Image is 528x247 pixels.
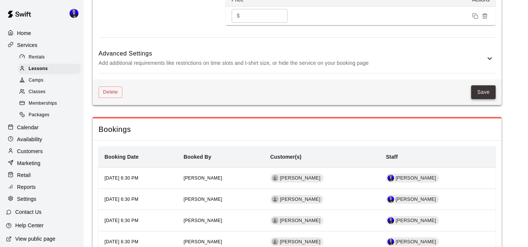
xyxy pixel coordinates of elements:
span: [PERSON_NAME] [184,197,222,202]
div: Rentals [18,52,81,63]
img: Tyler LeClair [387,217,394,224]
span: Bookings [99,124,496,134]
span: [PERSON_NAME] [184,175,222,181]
p: $ [237,12,240,20]
span: [PERSON_NAME] [277,175,323,182]
div: Packages [18,110,81,120]
b: Customer(s) [270,154,302,160]
div: Leslie Seay [272,175,279,181]
div: Camps [18,75,81,86]
a: Memberships [18,98,84,110]
div: [PERSON_NAME] [270,174,323,183]
span: Rentals [29,54,45,61]
p: Availability [17,136,42,143]
p: Help Center [15,222,44,229]
div: Advanced SettingsAdd additional requirements like restrictions on time slots and t-shirt size, or... [99,44,496,73]
a: Home [6,28,78,39]
span: Camps [29,77,44,84]
p: Calendar [17,124,39,131]
span: Memberships [29,100,57,107]
div: Tyler LeClair[PERSON_NAME] [386,195,439,204]
div: [PERSON_NAME] [270,195,323,204]
a: Rentals [18,51,84,63]
div: Tyler LeClair [68,6,84,21]
div: Classes [18,87,81,97]
b: Booking Date [104,154,139,160]
a: Packages [18,110,84,121]
a: Lessons [18,63,84,75]
div: Tyler LeClair[PERSON_NAME] [386,216,439,225]
div: Memberships [18,98,81,109]
a: Camps [18,75,84,86]
span: [PERSON_NAME] [184,239,222,244]
span: [PERSON_NAME] [393,217,439,224]
a: Reports [6,181,78,193]
img: Tyler LeClair [70,9,78,18]
b: Staff [386,154,398,160]
button: Duplicate price [470,11,480,21]
p: Settings [17,195,36,203]
a: Marketing [6,158,78,169]
div: Leslie Seay [272,238,279,245]
div: Leslie Seay [272,217,279,224]
img: Tyler LeClair [387,175,394,181]
span: [PERSON_NAME] [393,196,439,203]
span: [DATE] 6:30 PM [104,239,138,244]
b: Booked By [184,154,211,160]
p: View public page [15,235,55,243]
span: [PERSON_NAME] [393,238,439,246]
div: [PERSON_NAME] [270,237,323,246]
p: Home [17,29,31,37]
div: Lessons [18,64,81,74]
a: Customers [6,146,78,157]
p: Reports [17,183,36,191]
p: Contact Us [15,208,42,216]
span: [PERSON_NAME] [393,175,439,182]
div: [PERSON_NAME] [270,216,323,225]
p: Retail [17,171,31,179]
span: [PERSON_NAME] [277,217,323,224]
span: [DATE] 6:30 PM [104,175,138,181]
span: [PERSON_NAME] [277,196,323,203]
p: Services [17,41,38,49]
p: Add additional requirements like restrictions on time slots and t-shirt size, or hide the service... [99,58,485,68]
button: Remove price [480,11,490,21]
div: Tyler LeClair[PERSON_NAME] [386,174,439,183]
span: [PERSON_NAME] [184,218,222,223]
p: Customers [17,148,43,155]
a: Classes [18,86,84,98]
a: Availability [6,134,78,145]
a: Services [6,39,78,51]
img: Tyler LeClair [387,196,394,203]
a: Settings [6,193,78,205]
a: Calendar [6,122,78,133]
span: Lessons [29,65,48,73]
button: Save [471,85,496,99]
img: Tyler LeClair [387,238,394,245]
span: Packages [29,111,49,119]
span: [PERSON_NAME] [277,238,323,246]
a: Retail [6,170,78,181]
div: Leslie Seay [272,196,279,203]
span: [DATE] 6:30 PM [104,197,138,202]
h6: Advanced Settings [99,49,485,58]
button: Delete [99,86,122,98]
div: Tyler LeClair[PERSON_NAME] [386,237,439,246]
span: Classes [29,88,45,96]
span: [DATE] 6:30 PM [104,218,138,223]
p: Marketing [17,159,41,167]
